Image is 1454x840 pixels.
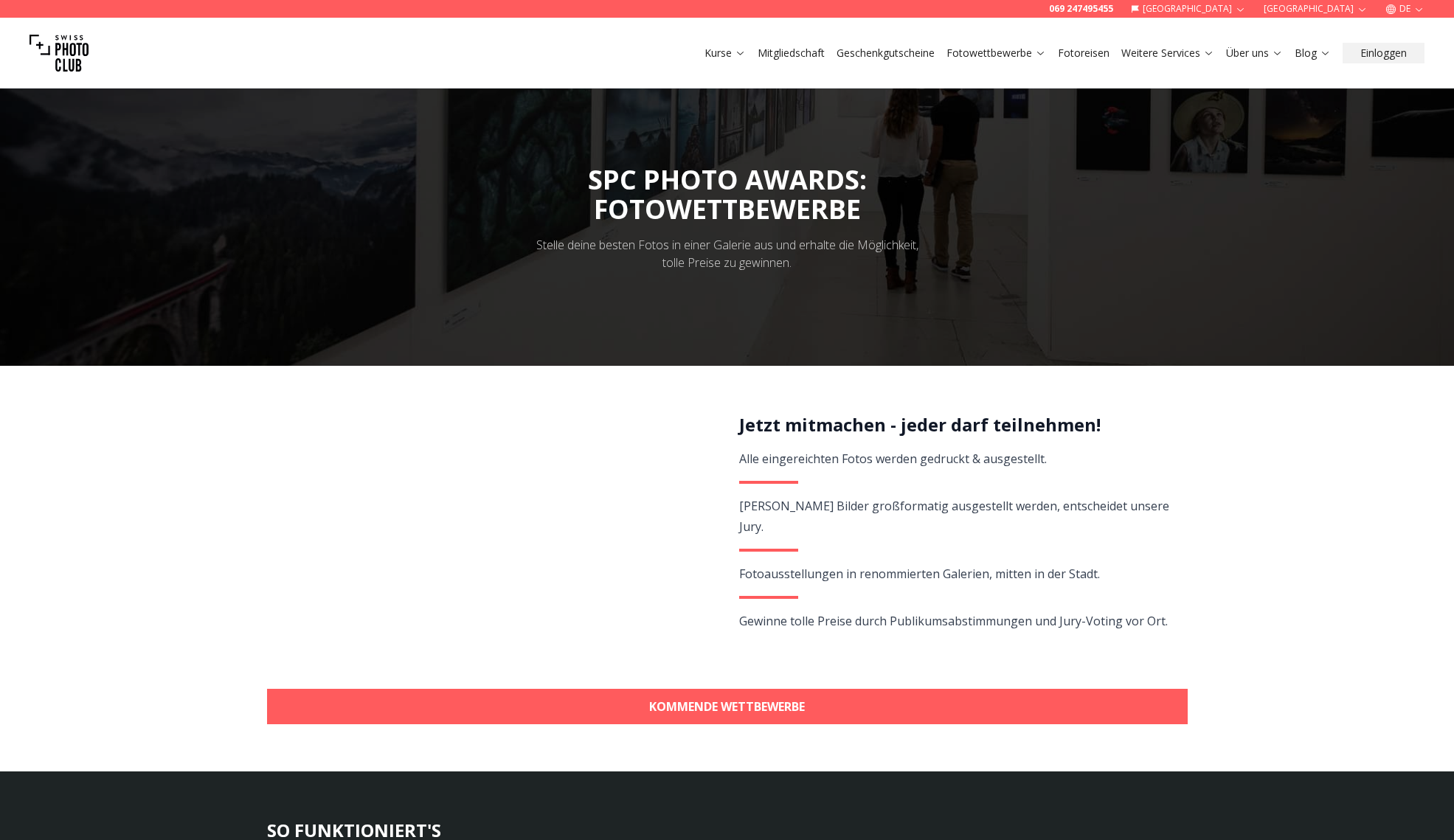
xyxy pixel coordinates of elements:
[588,195,867,224] div: FOTOWETTBEWERBE
[705,46,746,60] a: Kurse
[739,613,1168,629] span: Gewinne tolle Preise durch Publikumsabstimmungen und Jury-Voting vor Ort.
[1343,43,1424,63] button: Einloggen
[946,46,1046,60] a: Fotowettbewerbe
[1049,3,1113,15] a: 069 247495455
[1295,46,1331,60] a: Blog
[739,498,1169,535] span: [PERSON_NAME] Bilder großformatig ausgestellt werden, entscheidet unsere Jury.
[699,43,752,63] button: Kurse
[739,566,1100,582] span: Fotoausstellungen in renommierten Galerien, mitten in der Stadt.
[758,46,825,60] a: Mitgliedschaft
[1220,43,1289,63] button: Über uns
[527,236,928,271] div: Stelle deine besten Fotos in einer Galerie aus und erhalte die Möglichkeit, tolle Preise zu gewin...
[1226,46,1283,60] a: Über uns
[831,43,941,63] button: Geschenkgutscheine
[837,46,935,60] a: Geschenkgutscheine
[1052,43,1115,63] button: Fotoreisen
[1121,46,1214,60] a: Weitere Services
[752,43,831,63] button: Mitgliedschaft
[30,24,89,83] img: Swiss photo club
[588,162,867,224] span: SPC PHOTO AWARDS:
[739,451,1047,467] span: Alle eingereichten Fotos werden gedruckt & ausgestellt.
[941,43,1052,63] button: Fotowettbewerbe
[1289,43,1337,63] button: Blog
[739,413,1171,437] h2: Jetzt mitmachen - jeder darf teilnehmen!
[1058,46,1109,60] a: Fotoreisen
[267,689,1188,724] a: KOMMENDE WETTBEWERBE
[1115,43,1220,63] button: Weitere Services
